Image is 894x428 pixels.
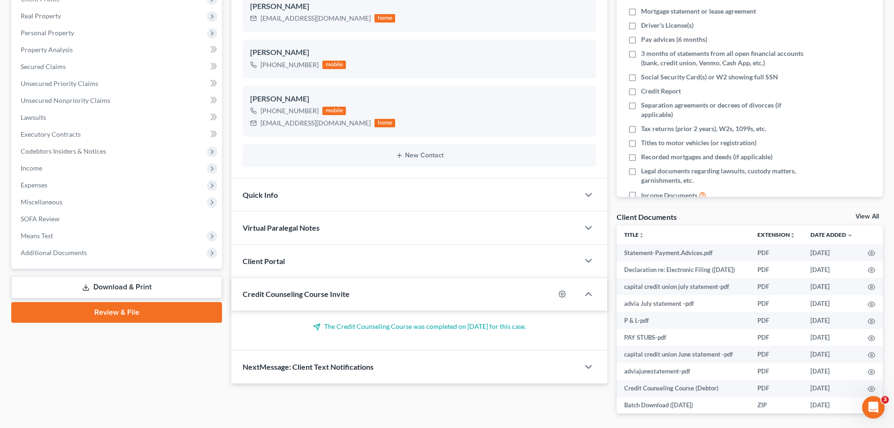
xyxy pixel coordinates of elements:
a: Extensionunfold_more [757,231,795,238]
span: Means Test [21,232,53,240]
div: [PHONE_NUMBER] [260,106,319,116]
i: unfold_more [790,233,795,238]
span: Virtual Paralegal Notes [243,223,320,232]
td: capital credit union july statement-pdf [617,278,750,295]
span: Income Documents [641,191,697,200]
a: Unsecured Priority Claims [13,75,222,92]
td: [DATE] [803,397,860,414]
span: NextMessage: Client Text Notifications [243,362,374,371]
span: Social Security Card(s) or W2 showing full SSN [641,72,778,82]
span: Unsecured Priority Claims [21,79,98,87]
a: Unsecured Nonpriority Claims [13,92,222,109]
span: Credit Report [641,86,681,96]
td: [DATE] [803,363,860,380]
span: Recorded mortgages and deeds (if applicable) [641,152,772,162]
span: Expenses [21,181,47,189]
p: The Credit Counseling Course was completed on [DATE] for this case. [243,322,596,331]
a: SOFA Review [13,210,222,227]
td: Credit Counseling Course (Debtor) [617,380,750,397]
span: Titles to motor vehicles (or registration) [641,138,756,148]
span: Executory Contracts [21,130,81,138]
td: PDF [750,380,803,397]
div: [PHONE_NUMBER] [260,60,319,70]
td: [DATE] [803,329,860,346]
td: [DATE] [803,312,860,329]
a: Secured Claims [13,58,222,75]
td: adviajunestatement-pdf [617,363,750,380]
span: Property Analysis [21,46,73,54]
span: 3 months of statements from all open financial accounts (bank, credit union, Venmo, Cash App, etc.) [641,49,808,68]
button: New Contact [250,152,588,159]
span: Codebtors Insiders & Notices [21,147,106,155]
td: [DATE] [803,380,860,397]
td: P & L-pdf [617,312,750,329]
span: Additional Documents [21,249,87,257]
td: PDF [750,312,803,329]
div: mobile [322,107,346,115]
span: Pay advices (6 months) [641,35,707,44]
td: PDF [750,261,803,278]
span: 3 [881,396,889,404]
a: View All [856,213,879,220]
span: Mortgage statement or lease agreement [641,7,756,16]
td: advia July statement -pdf [617,295,750,312]
span: Separation agreements or decrees of divorces (if applicable) [641,101,808,119]
td: ZIP [750,397,803,414]
td: [DATE] [803,346,860,363]
td: Batch Download ([DATE]) [617,397,750,414]
span: Real Property [21,12,61,20]
div: [EMAIL_ADDRESS][DOMAIN_NAME] [260,118,371,128]
span: Lawsuits [21,113,46,121]
span: Credit Counseling Course Invite [243,289,350,298]
td: [DATE] [803,244,860,261]
div: Client Documents [617,212,677,222]
span: Unsecured Nonpriority Claims [21,96,110,104]
div: [PERSON_NAME] [250,93,588,105]
div: home [374,119,395,127]
iframe: Intercom live chat [862,396,885,419]
i: unfold_more [639,233,644,238]
i: expand_more [847,233,853,238]
td: PDF [750,244,803,261]
a: Property Analysis [13,41,222,58]
span: SOFA Review [21,215,60,223]
td: Declaration re: Electronic Filing ([DATE]) [617,261,750,278]
td: [DATE] [803,295,860,312]
td: Statement-Payment.Advices.pdf [617,244,750,261]
span: Tax returns (prior 2 years), W2s, 1099s, etc. [641,124,766,133]
td: [DATE] [803,278,860,295]
span: Personal Property [21,29,74,37]
td: capital credit union June statement -pdf [617,346,750,363]
div: mobile [322,61,346,69]
td: PDF [750,278,803,295]
a: Titleunfold_more [624,231,644,238]
div: [PERSON_NAME] [250,47,588,58]
td: [DATE] [803,261,860,278]
span: Income [21,164,42,172]
a: Lawsuits [13,109,222,126]
td: PDF [750,363,803,380]
td: PDF [750,346,803,363]
div: home [374,14,395,23]
a: Download & Print [11,276,222,298]
a: Review & File [11,302,222,323]
div: [EMAIL_ADDRESS][DOMAIN_NAME] [260,14,371,23]
td: PAY STUBS-pdf [617,329,750,346]
span: Driver's License(s) [641,21,694,30]
a: Executory Contracts [13,126,222,143]
span: Client Portal [243,257,285,265]
span: Miscellaneous [21,198,62,206]
span: Quick Info [243,190,278,199]
span: Legal documents regarding lawsuits, custody matters, garnishments, etc. [641,166,808,185]
td: PDF [750,329,803,346]
a: Date Added expand_more [810,231,853,238]
td: PDF [750,295,803,312]
div: [PERSON_NAME] [250,1,588,12]
span: Secured Claims [21,62,66,70]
